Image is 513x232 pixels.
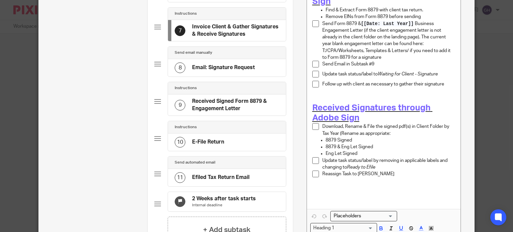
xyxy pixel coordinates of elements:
[347,165,375,170] em: Ready to Efile
[192,64,255,71] h4: Email: Signature Request
[175,85,197,91] h4: Instructions
[326,144,455,150] p: 8879 & Eng Let Signed
[326,7,455,13] p: Find & Extract Form 8879 with client tax return.
[175,125,197,130] h4: Instructions
[192,195,256,202] h4: 2 Weeks after task starts
[326,137,455,144] p: 8879 Signed
[175,160,215,165] h4: Send automated email
[322,71,455,77] p: Update task status/label to
[312,225,336,232] span: Heading 1
[312,103,433,123] span: Received Signatures through Adobe Sign
[322,171,455,177] p: Reassign Task to [PERSON_NAME]
[378,72,438,76] em: Waiting for Client - Signature
[175,62,185,73] div: 8
[175,50,212,55] h4: Send email manually
[175,100,185,110] div: 9
[192,98,279,112] h4: Received Signed Form 8879 & Engagement Letter
[337,225,373,232] input: Search for option
[192,139,224,146] h4: E-File Return
[192,23,279,38] h4: Invoice Client & Gather Signatures & Receive Signatures
[192,203,256,208] p: Internal deadline
[326,13,455,20] p: Remove EINs from Form 8879 before sending
[322,61,455,67] p: Send Email in Subtask #9
[330,211,397,221] div: Search for option
[322,20,455,61] p: Send Form 8879 & Business Engagement Letter (if the client engagement letter is not already in th...
[175,11,197,16] h4: Instructions
[322,123,455,137] p: Download, Rename & File the signed pdf(s) in Client Folder by Tax Year (Rename as appropriate:
[192,174,249,181] h4: Efiled Tax Return Email
[326,150,455,157] p: Eng Let Signed
[175,172,185,183] div: 11
[322,81,455,87] p: Follow up with client as necessary to gather their signature
[175,137,185,148] div: 10
[175,25,185,36] div: 7
[322,157,455,171] p: Update task status/label by removing in applicable labels and changing to
[331,213,393,220] input: Search for option
[330,211,397,221] div: Placeholders
[361,21,414,26] span: [[Date: Last Year]]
